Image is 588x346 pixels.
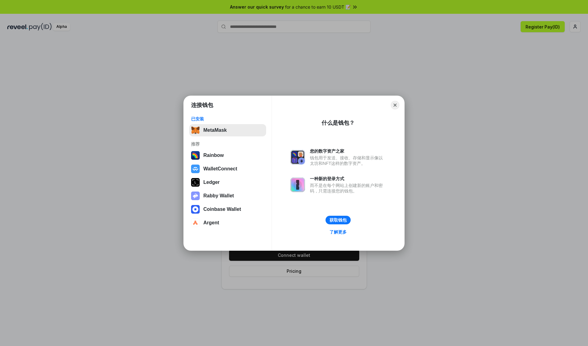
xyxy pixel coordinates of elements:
[191,151,200,160] img: svg+xml,%3Csvg%20width%3D%22120%22%20height%3D%22120%22%20viewBox%3D%220%200%20120%20120%22%20fil...
[189,163,266,175] button: WalletConnect
[330,229,347,235] div: 了解更多
[189,124,266,136] button: MetaMask
[290,150,305,165] img: svg+xml,%3Csvg%20xmlns%3D%22http%3A%2F%2Fwww.w3.org%2F2000%2Fsvg%22%20fill%3D%22none%22%20viewBox...
[189,190,266,202] button: Rabby Wallet
[189,176,266,188] button: Ledger
[191,219,200,227] img: svg+xml,%3Csvg%20width%3D%2228%22%20height%3D%2228%22%20viewBox%3D%220%200%2028%2028%22%20fill%3D...
[310,148,386,154] div: 您的数字资产之家
[203,153,224,158] div: Rainbow
[322,119,355,127] div: 什么是钱包？
[189,203,266,215] button: Coinbase Wallet
[391,101,399,109] button: Close
[310,155,386,166] div: 钱包用于发送、接收、存储和显示像以太坊和NFT这样的数字资产。
[203,127,227,133] div: MetaMask
[203,207,241,212] div: Coinbase Wallet
[326,216,351,224] button: 获取钱包
[191,116,264,122] div: 已安装
[203,166,237,172] div: WalletConnect
[191,178,200,187] img: svg+xml,%3Csvg%20xmlns%3D%22http%3A%2F%2Fwww.w3.org%2F2000%2Fsvg%22%20width%3D%2228%22%20height%3...
[203,193,234,199] div: Rabby Wallet
[189,149,266,162] button: Rainbow
[191,101,213,109] h1: 连接钱包
[290,177,305,192] img: svg+xml,%3Csvg%20xmlns%3D%22http%3A%2F%2Fwww.w3.org%2F2000%2Fsvg%22%20fill%3D%22none%22%20viewBox...
[310,183,386,194] div: 而不是在每个网站上创建新的账户和密码，只需连接您的钱包。
[203,220,219,226] div: Argent
[189,217,266,229] button: Argent
[330,217,347,223] div: 获取钱包
[191,192,200,200] img: svg+xml,%3Csvg%20xmlns%3D%22http%3A%2F%2Fwww.w3.org%2F2000%2Fsvg%22%20fill%3D%22none%22%20viewBox...
[326,228,350,236] a: 了解更多
[191,126,200,135] img: svg+xml,%3Csvg%20fill%3D%22none%22%20height%3D%2233%22%20viewBox%3D%220%200%2035%2033%22%20width%...
[191,141,264,147] div: 推荐
[191,165,200,173] img: svg+xml,%3Csvg%20width%3D%2228%22%20height%3D%2228%22%20viewBox%3D%220%200%2028%2028%22%20fill%3D...
[203,180,220,185] div: Ledger
[310,176,386,181] div: 一种新的登录方式
[191,205,200,214] img: svg+xml,%3Csvg%20width%3D%2228%22%20height%3D%2228%22%20viewBox%3D%220%200%2028%2028%22%20fill%3D...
